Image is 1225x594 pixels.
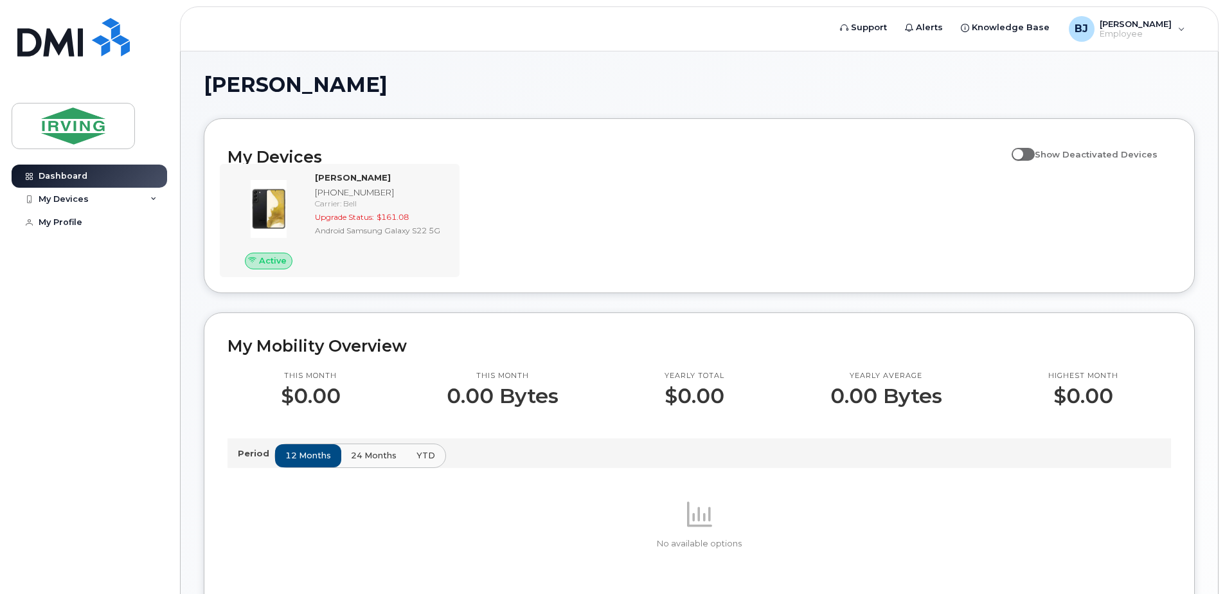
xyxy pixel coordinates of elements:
span: 24 months [351,449,397,462]
p: Yearly total [665,371,724,381]
p: No available options [228,538,1171,550]
span: $161.08 [377,212,409,222]
strong: [PERSON_NAME] [315,172,391,183]
span: Upgrade Status: [315,212,374,222]
a: Active[PERSON_NAME][PHONE_NUMBER]Carrier: BellUpgrade Status:$161.08Android Samsung Galaxy S22 5G [228,172,452,269]
p: 0.00 Bytes [447,384,559,408]
p: $0.00 [665,384,724,408]
span: Active [259,255,287,267]
p: 0.00 Bytes [830,384,942,408]
p: Highest month [1048,371,1118,381]
p: $0.00 [1048,384,1118,408]
p: Period [238,447,274,460]
p: Yearly average [830,371,942,381]
span: Show Deactivated Devices [1035,149,1158,159]
input: Show Deactivated Devices [1012,142,1022,152]
h2: My Mobility Overview [228,336,1171,355]
h2: My Devices [228,147,1005,166]
p: This month [447,371,559,381]
span: [PERSON_NAME] [204,75,388,94]
img: image20231002-3703462-1qw5fnl.jpeg [238,178,300,240]
p: This month [281,371,341,381]
div: Carrier: Bell [315,198,447,209]
div: [PHONE_NUMBER] [315,186,447,199]
div: Android Samsung Galaxy S22 5G [315,225,447,236]
span: YTD [416,449,435,462]
p: $0.00 [281,384,341,408]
